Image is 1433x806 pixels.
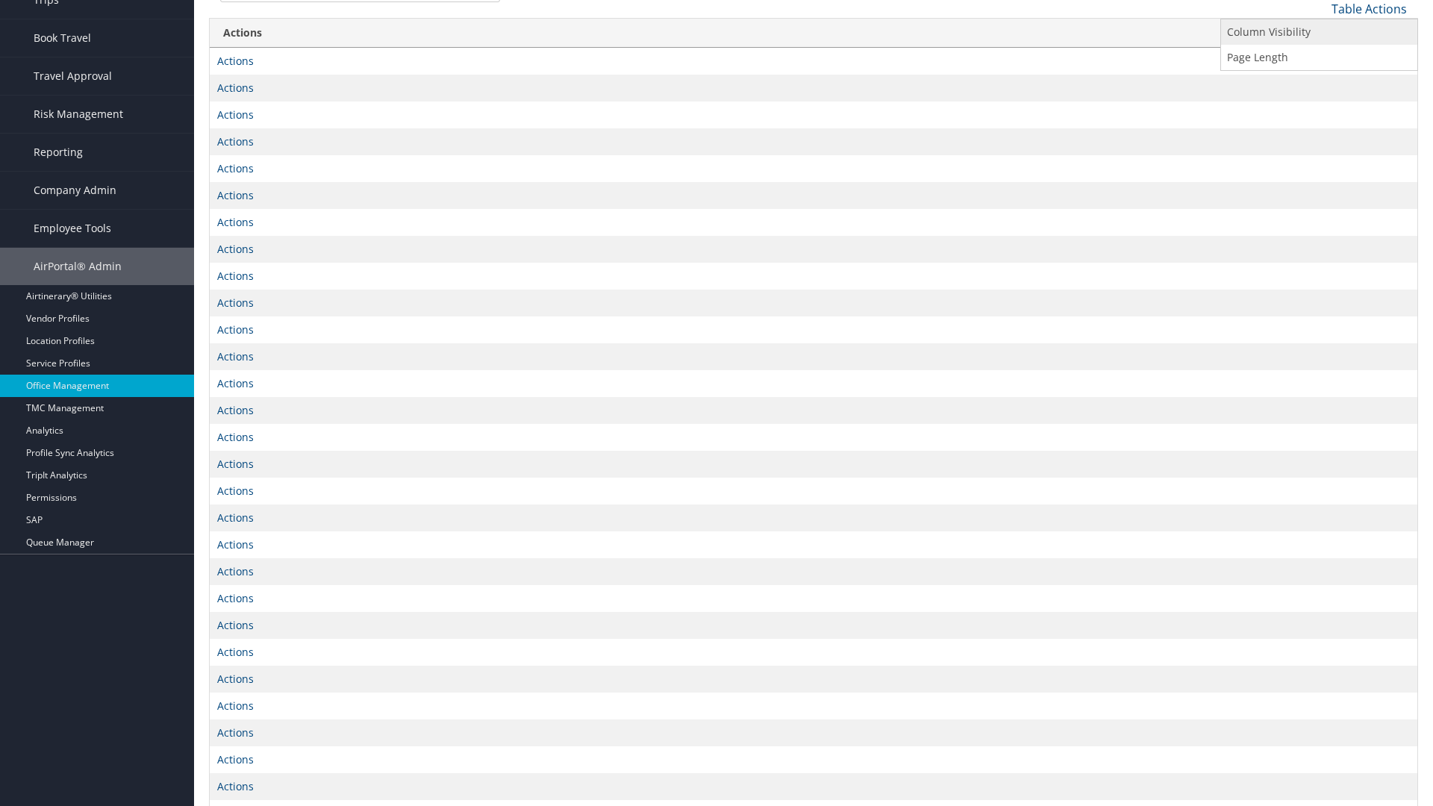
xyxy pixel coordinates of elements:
span: Company Admin [34,172,116,209]
a: Column Visibility [1221,19,1417,45]
a: Page Length [1221,45,1417,70]
span: Employee Tools [34,210,111,247]
span: Book Travel [34,19,91,57]
span: Travel Approval [34,57,112,95]
span: AirPortal® Admin [34,248,122,285]
span: Reporting [34,134,83,171]
span: Risk Management [34,96,123,133]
